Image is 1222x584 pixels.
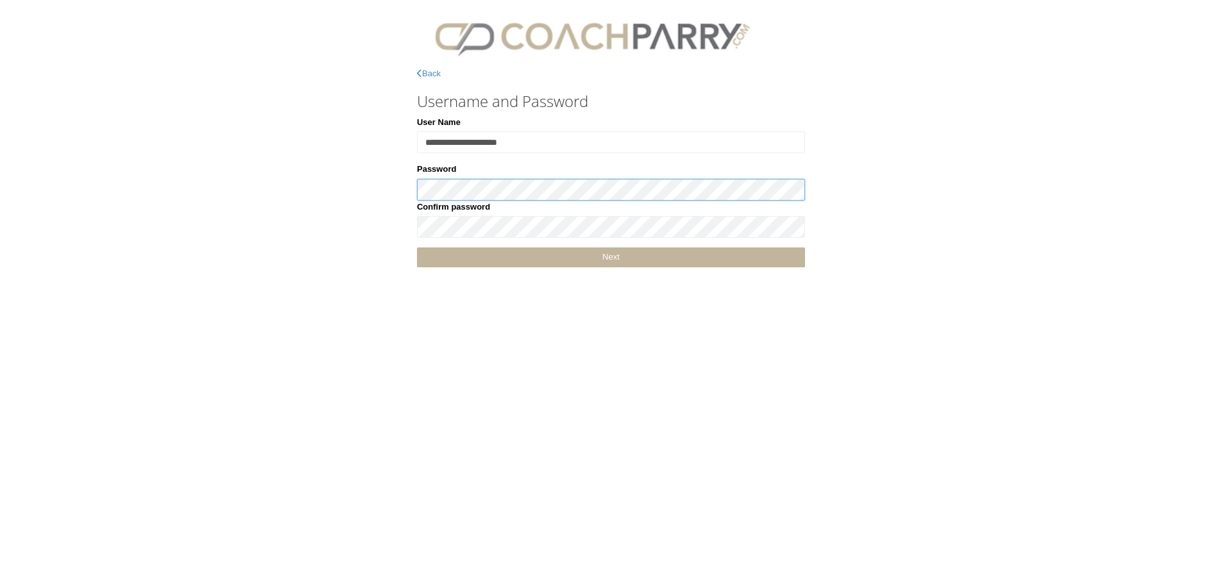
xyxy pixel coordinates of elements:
h3: Username and Password [417,93,805,110]
a: Back [417,69,441,78]
label: User Name [417,116,461,129]
img: CPlogo.png [417,13,767,61]
a: Next [417,247,805,267]
label: Password [417,163,456,176]
label: Confirm password [417,201,490,213]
